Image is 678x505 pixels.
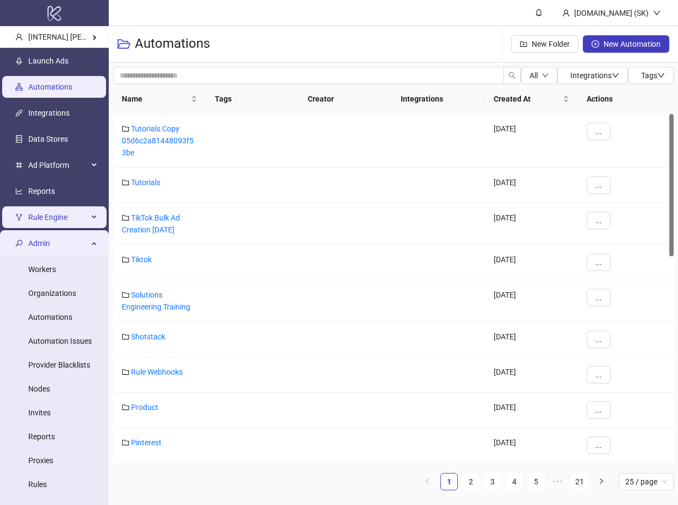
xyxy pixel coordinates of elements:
span: ... [595,406,602,414]
button: ... [587,366,611,383]
button: ... [587,289,611,306]
li: 2 [462,473,480,490]
span: folder-open [117,37,130,50]
span: ... [595,293,602,302]
button: right [593,473,610,490]
div: [DATE] [485,203,578,245]
a: Nodes [28,384,50,393]
div: Page Size [619,473,674,490]
span: folder [122,179,129,186]
button: ... [587,176,611,194]
div: [DOMAIN_NAME] (SK) [570,7,653,19]
div: [DATE] [485,280,578,322]
span: number [15,161,23,169]
button: left [419,473,436,490]
div: [DATE] [485,463,578,505]
span: user [15,33,23,41]
th: Created At [485,84,578,114]
span: folder [122,214,129,222]
span: right [598,478,605,484]
a: 3 [484,474,501,490]
span: folder [122,403,129,411]
button: ... [587,212,611,229]
span: folder-add [520,40,527,48]
button: ... [587,254,611,271]
span: folder [122,256,129,263]
span: Admin [28,232,88,254]
div: [DATE] [485,114,578,168]
a: Proxies [28,456,53,465]
a: 1 [441,474,457,490]
a: 21 [571,474,588,490]
a: Automation Issues [28,337,92,345]
a: 5 [528,474,544,490]
a: Rule Webhooks [131,368,183,376]
span: ••• [549,473,567,490]
h3: Automations [135,35,210,53]
a: Automations [28,313,72,321]
a: Reports [28,187,55,195]
span: New Automation [604,40,661,48]
span: Tags [641,71,665,80]
li: Next 5 Pages [549,473,567,490]
span: New Folder [532,40,570,48]
span: ... [595,216,602,225]
th: Tags [206,84,299,114]
a: Organizations [28,289,76,298]
span: ... [595,370,602,379]
span: ... [595,181,602,190]
span: Name [122,93,189,105]
button: ... [587,331,611,348]
div: [DATE] [485,357,578,393]
span: ... [595,258,602,267]
span: folder [122,439,129,446]
span: folder [122,125,129,132]
a: 2 [463,474,479,490]
a: Provider Blacklists [28,361,90,369]
span: All [530,71,538,80]
a: Tutorials [131,178,160,187]
li: 21 [571,473,588,490]
span: left [424,478,431,484]
span: Integrations [570,71,619,80]
span: ... [595,127,602,136]
a: Integrations [28,109,70,117]
div: [DATE] [485,322,578,357]
a: Reports [28,432,55,441]
div: [DATE] [485,168,578,203]
li: 3 [484,473,501,490]
button: New Folder [511,35,579,53]
span: fork [15,213,23,221]
span: down [542,72,549,79]
a: Automations [28,83,72,91]
a: Launch Ads [28,56,69,65]
button: ... [587,437,611,454]
li: Previous Page [419,473,436,490]
button: ... [587,123,611,140]
button: Tagsdown [628,67,674,84]
span: folder [122,333,129,340]
span: user [562,9,570,17]
a: Pinterest [131,438,161,447]
button: Integrationsdown [557,67,628,84]
div: [DATE] [485,428,578,463]
a: 4 [506,474,523,490]
li: 5 [527,473,545,490]
a: TikTok Bulk Ad Creation [DATE] [122,213,180,234]
th: Actions [578,84,674,114]
li: 4 [506,473,523,490]
a: Invites [28,408,51,417]
button: Alldown [521,67,557,84]
a: Tutorials Copy 05d6c2a81448093f53be [122,124,194,157]
a: Rules [28,480,47,489]
th: Creator [299,84,392,114]
a: Product [131,403,158,412]
th: Name [113,84,206,114]
a: Solutions Engineering Training [122,291,190,311]
span: ... [595,335,602,344]
li: Next Page [593,473,610,490]
span: plus-circle [592,40,599,48]
a: Data Stores [28,135,68,143]
span: folder [122,291,129,299]
span: key [15,239,23,247]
